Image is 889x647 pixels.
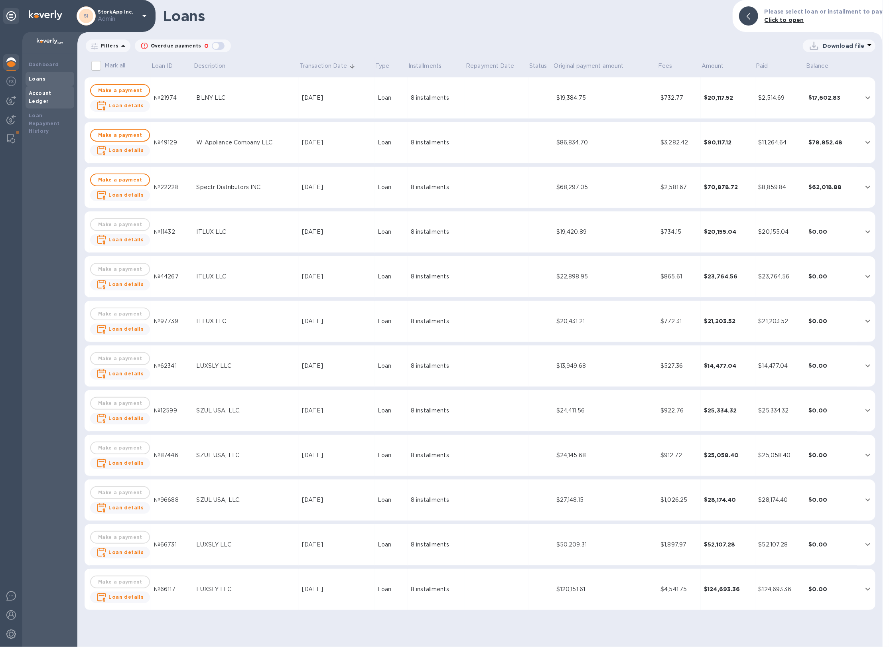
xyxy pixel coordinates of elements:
div: $25,058.40 [704,451,752,459]
div: $0.00 [808,451,854,459]
div: Loan [378,317,404,325]
button: expand row [862,226,874,238]
div: $20,431.21 [556,317,654,325]
span: Loan ID [152,62,183,70]
div: Spectr Distributors INC [196,183,296,191]
button: Make a payment [90,174,150,186]
span: Status [529,62,547,70]
div: 8 installments [411,540,462,549]
div: [DATE] [302,138,371,147]
div: Unpin categories [3,8,19,24]
div: $11,264.64 [759,138,802,147]
p: Transaction Date [300,62,347,70]
div: Loan [378,585,404,594]
button: expand row [862,360,874,372]
b: Loans [29,76,45,82]
div: $22,898.95 [556,272,654,281]
button: expand row [862,583,874,595]
div: $52,107.28 [759,540,802,549]
div: $2,514.69 [759,94,802,102]
div: $50,209.31 [556,540,654,549]
div: $25,334.32 [759,406,802,415]
div: №11432 [154,228,190,236]
div: [DATE] [302,94,371,102]
div: $14,477.04 [704,362,752,370]
div: ITLUX LLC [196,272,296,281]
div: 8 installments [411,451,462,460]
span: Make a payment [97,130,143,140]
b: Loan details [108,371,144,377]
div: $20,155.04 [704,228,752,236]
button: Loan details [90,279,150,290]
b: SI [84,13,89,19]
p: Description [194,62,225,70]
b: Click to open [765,17,804,23]
div: $0.00 [808,406,854,414]
div: №87446 [154,451,190,460]
p: Filters [98,42,118,49]
button: expand row [862,494,874,506]
div: $1,897.97 [660,540,698,549]
div: №21974 [154,94,190,102]
button: Overdue payments0 [135,39,231,52]
button: expand row [862,539,874,550]
div: $865.61 [660,272,698,281]
b: Loan details [108,192,144,198]
div: Loan [378,94,404,102]
div: №97739 [154,317,190,325]
p: Admin [98,15,138,23]
button: Loan details [90,234,150,246]
h1: Loans [163,8,726,24]
div: [DATE] [302,585,371,594]
div: LUXSLY LLC [196,540,296,549]
div: SZUL USA, LLC. [196,406,296,415]
div: $14,477.04 [759,362,802,370]
button: Make a payment [90,129,150,142]
div: №62341 [154,362,190,370]
button: expand row [862,404,874,416]
div: $28,174.40 [759,496,802,504]
div: $78,852.48 [808,138,854,146]
div: BLNY LLC [196,94,296,102]
div: $922.76 [660,406,698,415]
p: Fees [658,62,672,70]
div: 8 installments [411,138,462,147]
div: $25,058.40 [759,451,802,460]
b: Loan details [108,549,144,555]
b: Loan details [108,326,144,332]
div: 8 installments [411,362,462,370]
button: Loan details [90,458,150,469]
div: 8 installments [411,406,462,415]
div: №22228 [154,183,190,191]
div: $8,859.84 [759,183,802,191]
b: Please select loan or installment to pay [765,8,883,15]
span: Type [375,62,400,70]
button: Make a payment [90,84,150,97]
div: $21,203.52 [704,317,752,325]
div: $124,693.36 [759,585,802,594]
div: [DATE] [302,183,371,191]
div: Loan [378,496,404,504]
div: $1,026.25 [660,496,698,504]
div: №44267 [154,272,190,281]
div: $68,297.05 [556,183,654,191]
img: Logo [29,10,62,20]
div: ITLUX LLC [196,317,296,325]
div: [DATE] [302,406,371,415]
button: expand row [862,136,874,148]
button: Loan details [90,368,150,380]
span: Description [194,62,236,70]
span: Balance [806,62,839,70]
button: Loan details [90,145,150,156]
p: Type [375,62,390,70]
div: $772.31 [660,317,698,325]
div: $21,203.52 [759,317,802,325]
div: $0.00 [808,272,854,280]
button: expand row [862,449,874,461]
div: Loan [378,362,404,370]
div: 8 installments [411,585,462,594]
div: SZUL USA, LLC. [196,496,296,504]
button: expand row [862,181,874,193]
div: $17,602.83 [808,94,854,102]
p: StorkApp Inc. [98,9,138,23]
